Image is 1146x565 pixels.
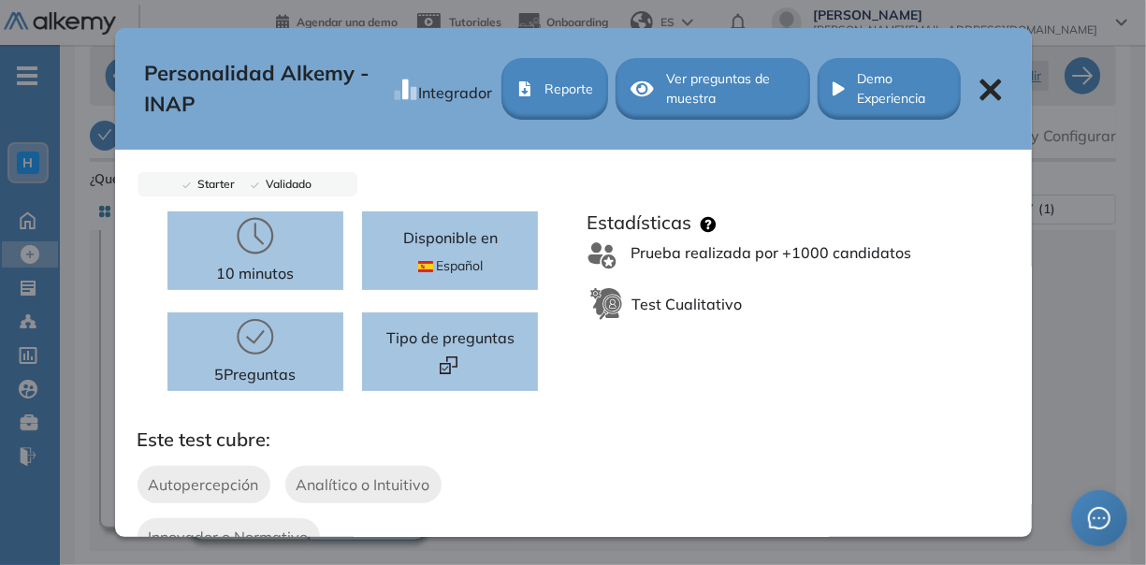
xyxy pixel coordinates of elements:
img: Format test logo [440,356,457,374]
span: Tipo de preguntas [386,326,515,349]
p: Disponible en [403,226,498,249]
span: Innovador o Normativo [149,526,309,548]
div: Integrador [418,74,492,104]
span: Personalidad Alkemy - INAP [145,58,386,120]
span: Analítico o Intuitivo [297,473,430,496]
img: ESP [418,261,433,272]
span: Validado [259,177,312,191]
button: Reporte [501,58,608,120]
span: Autopercepción [149,473,259,496]
h3: Estadísticas [588,211,692,234]
span: Prueba realizada por +1000 candidatos [631,241,912,270]
span: Reporte [544,80,593,99]
span: Starter [191,177,236,191]
span: message [1088,507,1110,529]
span: Test Cualitativo [632,293,743,315]
span: Español [418,256,483,276]
p: 5 Preguntas [214,363,296,385]
p: 10 minutos [216,262,294,284]
h3: Este test cubre: [138,428,573,451]
span: Demo Experiencia [857,69,945,109]
span: Ver preguntas de muestra [666,69,796,109]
